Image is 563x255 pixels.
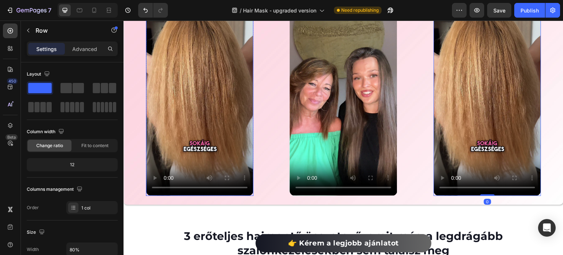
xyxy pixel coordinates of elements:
[132,214,308,232] a: 👉 Kérem a legjobb ajánlatot
[48,6,51,15] p: 7
[3,3,55,18] button: 7
[81,142,108,149] span: Fit to content
[5,134,18,140] div: Beta
[36,142,63,149] span: Change ratio
[27,185,84,194] div: Columns management
[520,7,539,14] div: Publish
[514,3,545,18] button: Publish
[7,78,18,84] div: 450
[538,219,556,237] div: Open Intercom Messenger
[240,7,242,14] span: /
[44,208,396,238] h2: 3 erőteljes hajmentő összetevő, amit még a legdrágább szalonkezelésekben sem találsz meg
[36,45,57,53] p: Settings
[28,160,116,170] div: 12
[27,69,51,79] div: Layout
[487,3,511,18] button: Save
[360,178,368,184] div: 0
[27,246,39,253] div: Width
[165,218,275,227] strong: 👉 Kérem a legjobb ajánlatot
[27,204,39,211] div: Order
[81,205,116,211] div: 1 col
[243,7,316,14] span: Hair Mask - upgraded version
[72,45,97,53] p: Advanced
[27,227,46,237] div: Size
[27,127,66,137] div: Column width
[36,26,98,35] p: Row
[341,7,379,14] span: Need republishing
[124,21,563,255] iframe: Design area
[138,3,168,18] div: Undo/Redo
[493,7,505,14] span: Save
